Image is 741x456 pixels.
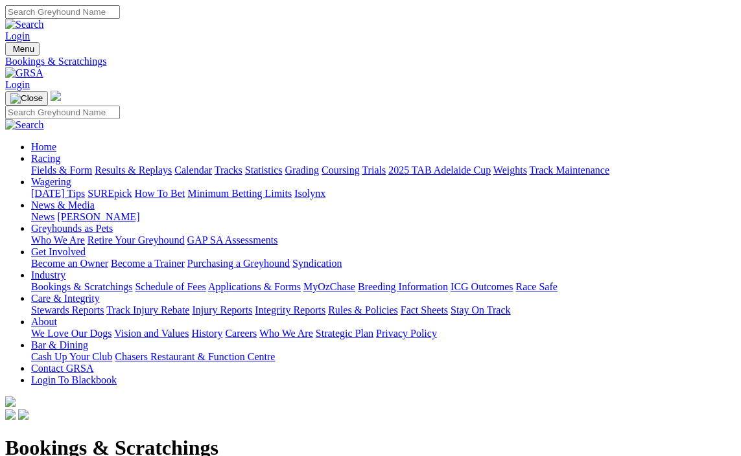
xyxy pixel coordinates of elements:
[31,211,736,223] div: News & Media
[31,316,57,327] a: About
[88,188,132,199] a: SUREpick
[451,281,513,292] a: ICG Outcomes
[5,56,736,67] a: Bookings & Scratchings
[31,351,112,362] a: Cash Up Your Club
[13,44,34,54] span: Menu
[31,328,736,339] div: About
[451,304,510,315] a: Stay On Track
[322,165,360,176] a: Coursing
[31,374,117,385] a: Login To Blackbook
[401,304,448,315] a: Fact Sheets
[530,165,609,176] a: Track Maintenance
[5,119,44,131] img: Search
[259,328,313,339] a: Who We Are
[31,304,104,315] a: Stewards Reports
[358,281,448,292] a: Breeding Information
[245,165,283,176] a: Statistics
[31,176,71,187] a: Wagering
[31,165,92,176] a: Fields & Form
[376,328,437,339] a: Privacy Policy
[111,258,185,269] a: Become a Trainer
[57,211,139,222] a: [PERSON_NAME]
[215,165,242,176] a: Tracks
[187,188,292,199] a: Minimum Betting Limits
[31,246,86,257] a: Get Involved
[135,281,206,292] a: Schedule of Fees
[31,153,60,164] a: Racing
[31,304,736,316] div: Care & Integrity
[285,165,319,176] a: Grading
[191,328,222,339] a: History
[31,269,65,280] a: Industry
[31,234,736,246] div: Greyhounds as Pets
[5,42,40,56] button: Toggle navigation
[31,165,736,176] div: Racing
[31,293,100,304] a: Care & Integrity
[5,106,120,119] input: Search
[31,328,112,339] a: We Love Our Dogs
[294,188,325,199] a: Isolynx
[5,5,120,19] input: Search
[31,363,93,374] a: Contact GRSA
[362,165,386,176] a: Trials
[187,234,278,245] a: GAP SA Assessments
[5,91,48,106] button: Toggle navigation
[31,258,108,269] a: Become an Owner
[115,351,275,362] a: Chasers Restaurant & Function Centre
[31,188,736,199] div: Wagering
[5,79,30,90] a: Login
[31,281,736,293] div: Industry
[303,281,355,292] a: MyOzChase
[292,258,342,269] a: Syndication
[114,328,189,339] a: Vision and Values
[31,351,736,363] div: Bar & Dining
[388,165,491,176] a: 2025 TAB Adelaide Cup
[10,93,43,104] img: Close
[5,409,16,420] img: facebook.svg
[493,165,527,176] a: Weights
[31,141,56,152] a: Home
[31,234,85,245] a: Who We Are
[5,30,30,41] a: Login
[31,199,95,211] a: News & Media
[515,281,557,292] a: Race Safe
[31,223,113,234] a: Greyhounds as Pets
[31,211,54,222] a: News
[225,328,257,339] a: Careers
[31,188,85,199] a: [DATE] Tips
[174,165,212,176] a: Calendar
[328,304,398,315] a: Rules & Policies
[31,281,132,292] a: Bookings & Scratchings
[106,304,189,315] a: Track Injury Rebate
[187,258,290,269] a: Purchasing a Greyhound
[316,328,373,339] a: Strategic Plan
[51,91,61,101] img: logo-grsa-white.png
[208,281,301,292] a: Applications & Forms
[192,304,252,315] a: Injury Reports
[31,339,88,350] a: Bar & Dining
[88,234,185,245] a: Retire Your Greyhound
[5,19,44,30] img: Search
[5,67,43,79] img: GRSA
[18,409,29,420] img: twitter.svg
[135,188,185,199] a: How To Bet
[95,165,172,176] a: Results & Replays
[255,304,325,315] a: Integrity Reports
[5,396,16,407] img: logo-grsa-white.png
[31,258,736,269] div: Get Involved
